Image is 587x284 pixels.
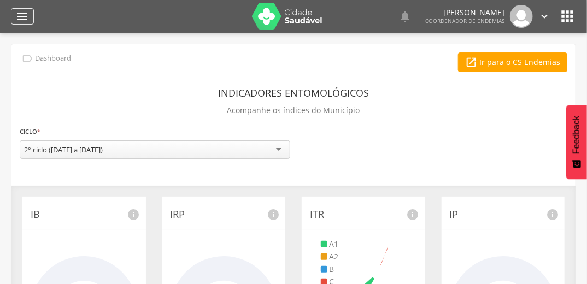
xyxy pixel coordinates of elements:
[310,208,417,222] p: ITR
[31,208,138,222] p: IB
[24,145,103,155] div: 2° ciclo ([DATE] a [DATE])
[450,208,557,222] p: IP
[127,208,140,221] i: info
[20,126,40,138] label: Ciclo
[398,10,412,23] i: 
[21,52,33,64] i: 
[398,5,412,28] a: 
[425,9,504,16] p: [PERSON_NAME]
[321,251,339,262] li: A2
[35,54,71,63] p: Dashboard
[218,83,369,103] header: Indicadores Entomológicos
[425,17,504,25] span: Coordenador de Endemias
[321,239,339,250] li: A1
[458,52,567,72] a: Ir para o CS Endemias
[267,208,280,221] i: info
[566,105,587,179] button: Feedback - Mostrar pesquisa
[546,208,559,221] i: info
[407,208,420,221] i: info
[465,56,477,68] i: 
[538,10,550,22] i: 
[572,116,582,154] span: Feedback
[559,8,576,25] i: 
[16,10,29,23] i: 
[227,103,360,118] p: Acompanhe os índices do Município
[171,208,278,222] p: IRP
[321,264,339,275] li: B
[538,5,550,28] a: 
[11,8,34,25] a: 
